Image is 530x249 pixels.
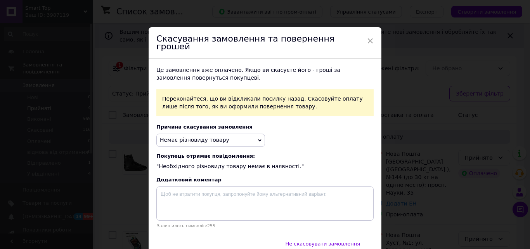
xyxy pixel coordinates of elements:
div: Залишилось символів: 255 [156,223,374,228]
div: Скасування замовлення та повернення грошей [149,27,381,59]
div: Це замовлення вже оплачено. Якщо ви скасуєте його - гроші за замовлення повернуться покупцеві. [156,66,374,82]
span: × [367,34,374,47]
div: Причина скасування замовлення [156,124,374,130]
div: "Необхідного різновиду товару немає в наявності." [156,153,374,171]
div: Переконайтеся, що ви відкликали посилку назад. Скасовуйте оплату лише після того, як ви оформили ... [156,89,374,116]
span: Покупець отримає повідомлення: [156,153,374,159]
span: Не скасовувати замовлення [285,241,360,247]
span: Немає різновиду товару [160,137,229,143]
div: Додатковий коментар [156,177,374,183]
